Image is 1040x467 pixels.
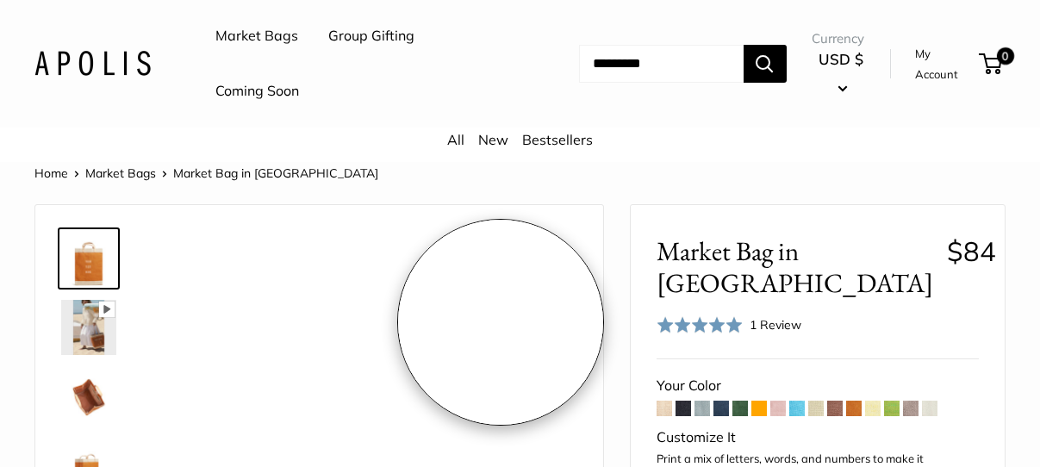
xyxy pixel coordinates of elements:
[215,23,298,49] a: Market Bags
[657,373,979,399] div: Your Color
[34,162,378,184] nav: Breadcrumb
[215,78,299,104] a: Coming Soon
[61,231,116,286] img: Market Bag in Cognac
[173,165,378,181] span: Market Bag in [GEOGRAPHIC_DATA]
[819,50,863,68] span: USD $
[947,234,996,268] span: $84
[812,46,871,101] button: USD $
[61,300,116,355] img: Market Bag in Cognac
[750,317,801,333] span: 1 Review
[812,27,871,51] span: Currency
[522,131,593,148] a: Bestsellers
[997,47,1014,65] span: 0
[58,365,120,427] a: Market Bag in Cognac
[85,165,156,181] a: Market Bags
[34,165,68,181] a: Home
[328,23,414,49] a: Group Gifting
[579,45,744,83] input: Search...
[657,235,933,299] span: Market Bag in [GEOGRAPHIC_DATA]
[744,45,787,83] button: Search
[447,131,464,148] a: All
[58,296,120,358] a: Market Bag in Cognac
[981,53,1002,74] a: 0
[58,227,120,290] a: Market Bag in Cognac
[657,425,979,451] div: Customize It
[61,369,116,424] img: Market Bag in Cognac
[915,43,973,85] a: My Account
[34,51,151,76] img: Apolis
[478,131,508,148] a: New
